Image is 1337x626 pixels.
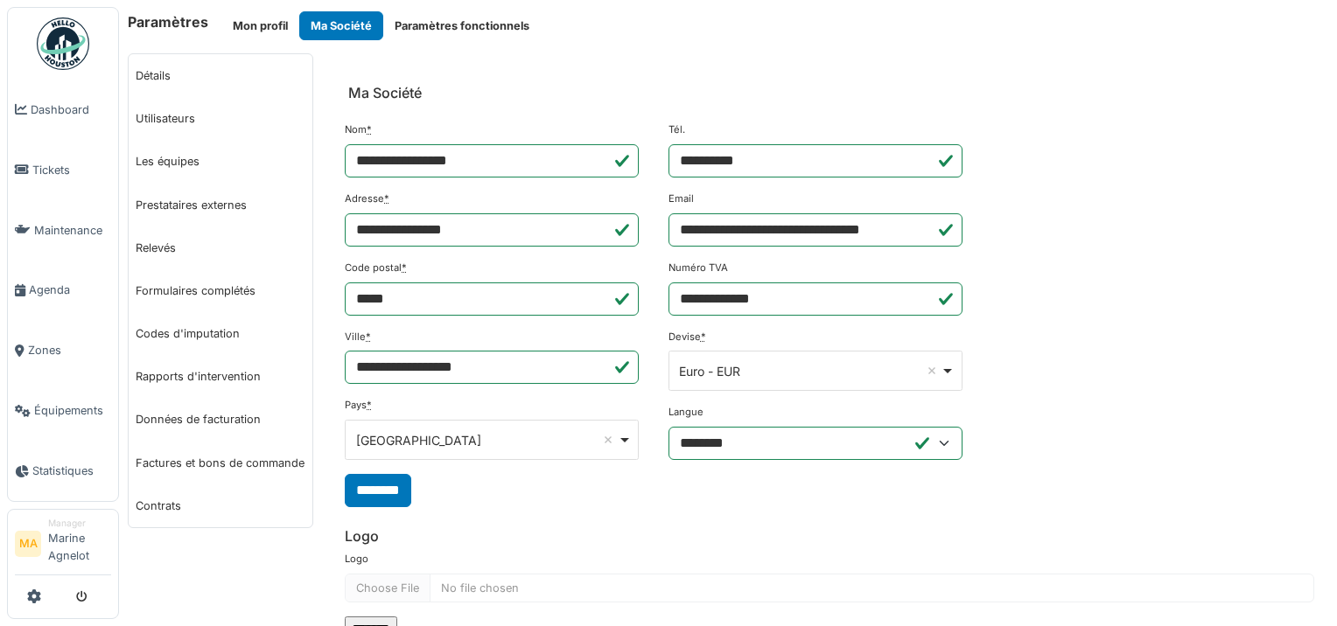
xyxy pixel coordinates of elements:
[668,405,703,420] label: Langue
[15,531,41,557] li: MA
[15,517,111,575] a: MA ManagerMarine Agnelot
[345,191,389,206] label: Adresse
[345,330,371,344] label: Ville
[384,192,389,205] abbr: Requis
[37,17,89,70] img: Badge_color-CXgf-gQk.svg
[221,11,299,40] button: Mon profil
[8,200,118,261] a: Maintenance
[923,362,941,379] button: Remove item: 'EUR'
[48,517,111,571] li: Marine Agnelot
[129,184,312,226] a: Prestataires externes
[129,442,312,484] a: Factures et bons de commande
[356,431,618,449] div: [GEOGRAPHIC_DATA]
[129,355,312,398] a: Rapports d'intervention
[345,552,368,567] label: Logo
[668,330,706,344] label: Devise
[367,399,372,411] abbr: Requis
[668,191,694,206] label: Email
[48,517,111,530] div: Manager
[366,330,371,343] abbr: Requis
[345,122,372,137] label: Nom
[8,80,118,140] a: Dashboard
[402,261,407,274] abbr: Requis
[8,441,118,501] a: Statistiques
[345,261,407,275] label: Code postal
[32,162,111,178] span: Tickets
[668,261,728,275] label: Numéro TVA
[34,402,111,419] span: Équipements
[348,85,422,101] h6: Ma Société
[32,463,111,479] span: Statistiques
[129,54,312,97] a: Détails
[679,362,941,380] div: Euro - EUR
[383,11,541,40] button: Paramètres fonctionnels
[34,222,111,239] span: Maintenance
[28,342,111,358] span: Zones
[8,321,118,381] a: Zones
[129,484,312,527] a: Contrats
[8,261,118,321] a: Agenda
[345,528,1314,545] h6: Logo
[129,269,312,312] a: Formulaires complétés
[8,380,118,441] a: Équipements
[129,398,312,441] a: Données de facturation
[299,11,383,40] button: Ma Société
[129,140,312,183] a: Les équipes
[31,101,111,118] span: Dashboard
[129,226,312,269] a: Relevés
[367,123,372,136] abbr: Requis
[668,122,685,137] label: Tél.
[129,312,312,355] a: Codes d'imputation
[345,398,372,413] label: Pays
[128,14,208,31] h6: Paramètres
[701,330,706,343] abbr: Requis
[29,282,111,298] span: Agenda
[129,97,312,140] a: Utilisateurs
[8,140,118,200] a: Tickets
[599,431,617,449] button: Remove item: 'FR'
